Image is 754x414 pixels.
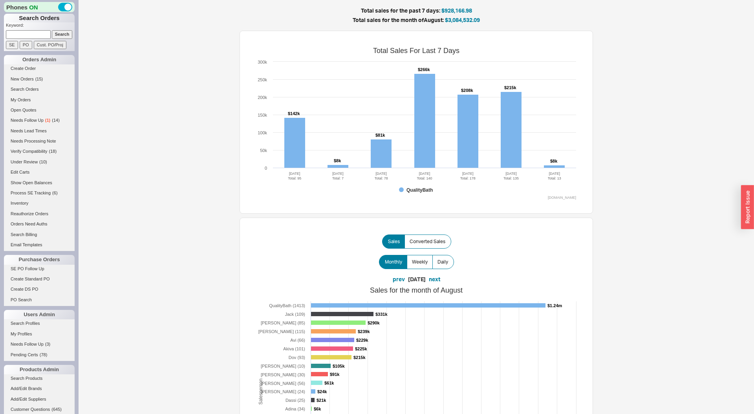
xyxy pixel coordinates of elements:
[4,137,75,145] a: Needs Processing Note
[35,77,43,81] span: ( 15 )
[4,147,75,156] a: Verify Compatibility(18)
[6,22,75,30] p: Keyword:
[406,187,433,193] tspan: QualityBath
[285,407,305,411] tspan: Adina (34)
[4,220,75,228] a: Orders Need Auths
[11,139,56,143] span: Needs Processing Note
[324,381,334,385] tspan: $61k
[285,312,305,317] tspan: Jack (109)
[4,385,75,393] a: Add/Edit Brands
[4,106,75,114] a: Open Quotes
[549,172,560,176] tspan: [DATE]
[4,255,75,264] div: Purchase Orders
[269,303,305,308] tspan: QualityBath (1413)
[429,275,440,283] button: next
[169,8,664,13] h5: Total sales for the past 7 days:
[356,338,368,343] tspan: $229k
[330,372,340,377] tspan: $91k
[408,275,426,283] div: [DATE]
[4,189,75,197] a: Process SE Tracking(6)
[4,374,75,383] a: Search Products
[548,196,576,200] text: [DOMAIN_NAME]
[317,389,327,394] tspan: $24k
[283,346,305,351] tspan: Akiva (101)
[261,381,305,386] tspan: [PERSON_NAME] (56)
[6,41,18,49] input: SE
[418,67,430,72] tspan: $266k
[261,364,305,368] tspan: [PERSON_NAME] (10)
[4,55,75,64] div: Orders Admin
[4,199,75,207] a: Inventory
[373,47,459,55] tspan: Total Sales For Last 7 Days
[285,398,305,403] tspan: Dassi (25)
[258,130,267,135] text: 100k
[4,319,75,328] a: Search Profiles
[4,158,75,166] a: Under Review(10)
[4,179,75,187] a: Show Open Balances
[4,296,75,304] a: PO Search
[290,338,305,343] tspan: Avi (66)
[334,158,341,163] tspan: $8k
[20,41,32,49] input: PO
[375,176,388,180] tspan: Total: 78
[550,159,558,163] tspan: $8k
[261,389,305,394] tspan: [PERSON_NAME] (24)
[11,191,51,195] span: Process SE Tracking
[258,60,267,64] text: 300k
[34,41,66,49] input: Cust. PO/Proj
[314,407,321,411] tspan: $6k
[445,16,480,23] span: $3,084,532.09
[358,329,370,334] tspan: $239k
[4,14,75,22] h1: Search Orders
[45,342,50,346] span: ( 3 )
[4,168,75,176] a: Edit Carts
[169,17,664,23] h5: Total sales for the month of August :
[333,364,345,368] tspan: $105k
[11,352,38,357] span: Pending Certs
[4,310,75,319] div: Users Admin
[258,95,267,100] text: 200k
[261,372,305,377] tspan: [PERSON_NAME] (30)
[49,149,57,154] span: ( 18 )
[289,172,300,176] tspan: [DATE]
[11,159,38,164] span: Under Review
[11,149,48,154] span: Verify Compatibility
[40,352,48,357] span: ( 78 )
[4,275,75,283] a: Create Standard PO
[505,172,516,176] tspan: [DATE]
[258,378,264,405] tspan: Salesperson
[4,285,75,293] a: Create DS PO
[4,75,75,83] a: New Orders(15)
[393,275,405,283] button: prev
[11,77,34,81] span: New Orders
[260,148,267,153] text: 50k
[548,176,561,180] tspan: Total: 13
[261,321,305,325] tspan: [PERSON_NAME] (85)
[288,176,301,180] tspan: Total: 95
[375,133,385,137] tspan: $81k
[29,3,38,11] span: ON
[461,88,473,93] tspan: $208k
[368,321,380,325] tspan: $290k
[52,191,57,195] span: ( 6 )
[547,303,562,308] tspan: $1.24m
[441,7,472,14] span: $928,166.98
[4,265,75,273] a: SE PO Follow Up
[4,96,75,104] a: My Orders
[332,172,343,176] tspan: [DATE]
[4,231,75,239] a: Search Billing
[258,329,305,334] tspan: [PERSON_NAME] (115)
[504,85,516,90] tspan: $215k
[258,113,267,117] text: 150k
[258,77,267,82] text: 250k
[4,241,75,249] a: Email Templates
[462,172,473,176] tspan: [DATE]
[375,312,388,317] tspan: $331k
[419,172,430,176] tspan: [DATE]
[288,111,300,116] tspan: $142k
[4,405,75,414] a: Customer Questions(645)
[417,176,432,180] tspan: Total: 140
[4,116,75,125] a: Needs Follow Up(1)(14)
[52,118,60,123] span: ( 14 )
[4,64,75,73] a: Create Order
